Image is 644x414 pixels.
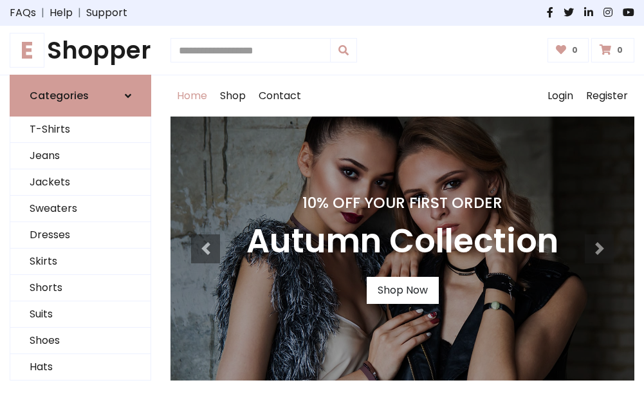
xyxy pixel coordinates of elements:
[580,75,634,117] a: Register
[86,5,127,21] a: Support
[50,5,73,21] a: Help
[36,5,50,21] span: |
[569,44,581,56] span: 0
[246,222,558,261] h3: Autumn Collection
[10,169,151,196] a: Jackets
[591,38,634,62] a: 0
[30,89,89,102] h6: Categories
[246,194,558,212] h4: 10% Off Your First Order
[10,33,44,68] span: E
[10,36,151,64] a: EShopper
[10,75,151,117] a: Categories
[547,38,589,62] a: 0
[10,301,151,328] a: Suits
[614,44,626,56] span: 0
[10,275,151,301] a: Shorts
[367,277,439,304] a: Shop Now
[10,222,151,249] a: Dresses
[10,5,36,21] a: FAQs
[252,75,308,117] a: Contact
[541,75,580,117] a: Login
[10,117,151,143] a: T-Shirts
[214,75,252,117] a: Shop
[10,354,151,381] a: Hats
[170,75,214,117] a: Home
[10,36,151,64] h1: Shopper
[73,5,86,21] span: |
[10,249,151,275] a: Skirts
[10,328,151,354] a: Shoes
[10,196,151,222] a: Sweaters
[10,143,151,169] a: Jeans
